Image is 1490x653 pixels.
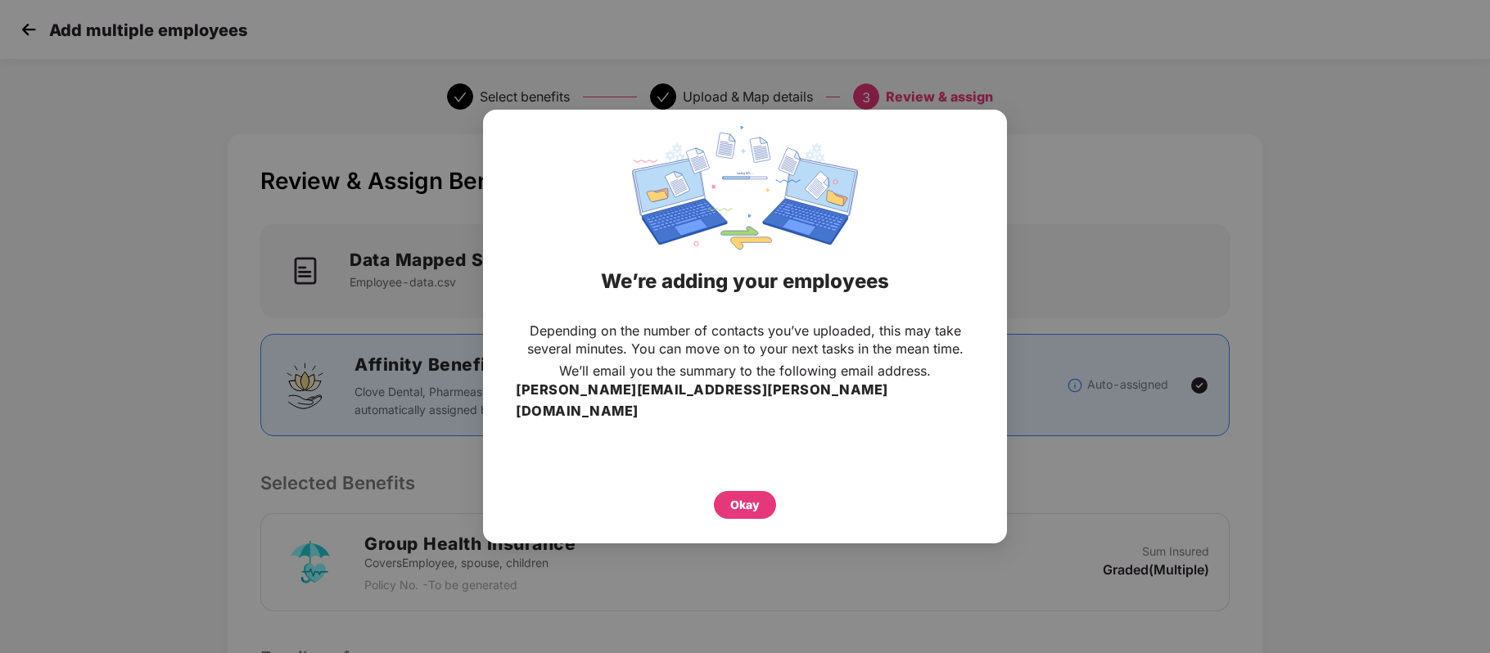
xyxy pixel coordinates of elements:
[632,126,858,250] img: svg+xml;base64,PHN2ZyBpZD0iRGF0YV9zeW5jaW5nIiB4bWxucz0iaHR0cDovL3d3dy53My5vcmcvMjAwMC9zdmciIHdpZH...
[730,496,760,514] div: Okay
[559,362,931,380] p: We’ll email you the summary to the following email address.
[516,380,974,421] h3: [PERSON_NAME][EMAIL_ADDRESS][PERSON_NAME][DOMAIN_NAME]
[516,322,974,358] p: Depending on the number of contacts you’ve uploaded, this may take several minutes. You can move ...
[503,250,987,313] div: We’re adding your employees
